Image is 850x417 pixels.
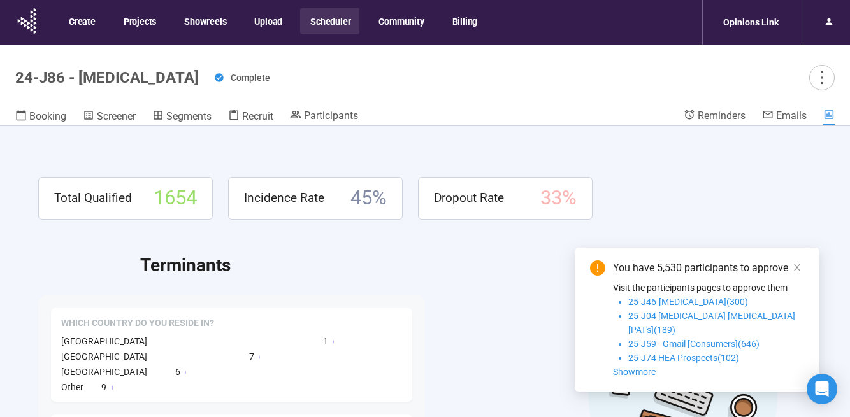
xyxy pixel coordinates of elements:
[809,65,835,90] button: more
[304,110,358,122] span: Participants
[166,110,212,122] span: Segments
[29,110,66,122] span: Booking
[368,8,433,34] button: Community
[61,336,147,346] span: [GEOGRAPHIC_DATA]
[61,382,83,392] span: Other
[61,317,214,330] span: Which country do you reside in?
[231,73,270,83] span: Complete
[540,183,577,214] span: 33 %
[613,281,804,295] p: Visit the participants pages to approve them
[175,365,180,379] span: 6
[793,263,802,272] span: close
[613,367,656,377] span: Showmore
[97,110,136,122] span: Screener
[113,8,165,34] button: Projects
[684,109,746,124] a: Reminders
[140,251,812,279] h2: Terminants
[244,8,291,34] button: Upload
[54,188,132,208] span: Total Qualified
[628,353,739,363] span: 25-J74 HEA Prospects(102)
[613,260,804,276] div: You have 5,530 participants to approve
[807,374,837,404] div: Open Intercom Messenger
[628,297,748,307] span: 25-J46-[MEDICAL_DATA](300)
[350,183,387,214] span: 45 %
[83,109,136,125] a: Screener
[698,110,746,122] span: Reminders
[152,109,212,125] a: Segments
[813,69,830,86] span: more
[590,260,605,276] span: exclamation-circle
[174,8,235,34] button: Showreels
[228,109,273,125] a: Recruit
[61,367,147,377] span: [GEOGRAPHIC_DATA]
[244,188,324,208] span: Incidence Rate
[249,350,254,364] span: 7
[442,8,487,34] button: Billing
[290,109,358,124] a: Participants
[716,10,786,34] div: Opinions Link
[776,110,807,122] span: Emails
[628,339,760,349] span: 25-J59 - Gmail [Consumers](646)
[15,69,199,87] h1: 24-J86 - [MEDICAL_DATA]
[61,351,147,362] span: [GEOGRAPHIC_DATA]
[434,188,504,208] span: Dropout Rate
[154,183,197,214] span: 1654
[762,109,807,124] a: Emails
[300,8,359,34] button: Scheduler
[101,380,106,394] span: 9
[628,311,795,335] span: 25-J04 [MEDICAL_DATA] [MEDICAL_DATA] [PAT's](189)
[15,109,66,125] a: Booking
[242,110,273,122] span: Recruit
[59,8,104,34] button: Create
[323,334,328,348] span: 1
